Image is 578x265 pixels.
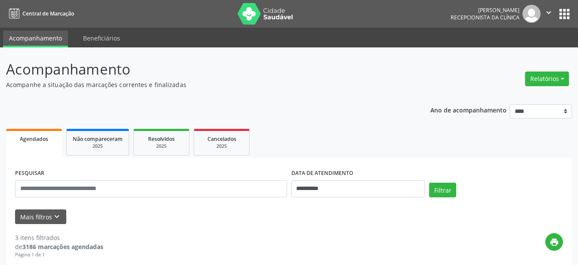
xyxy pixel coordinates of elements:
[22,243,103,251] strong: 3186 marcações agendadas
[545,233,563,251] button: print
[6,6,74,21] a: Central de Marcação
[22,10,74,17] span: Central de Marcação
[15,242,103,251] div: de
[451,6,519,14] div: [PERSON_NAME]
[6,59,402,80] p: Acompanhamento
[429,183,456,197] button: Filtrar
[291,167,353,180] label: DATA DE ATENDIMENTO
[430,104,507,115] p: Ano de acompanhamento
[20,135,48,143] span: Agendados
[544,8,553,17] i: 
[15,233,103,242] div: 3 itens filtrados
[541,5,557,23] button: 
[525,72,569,86] button: Relatórios
[557,6,572,22] button: apps
[73,143,123,150] div: 2025
[3,31,68,47] a: Acompanhamento
[15,251,103,259] div: Página 1 de 1
[200,143,243,150] div: 2025
[207,135,236,143] span: Cancelados
[15,209,66,224] button: Mais filtroskeyboard_arrow_down
[73,135,123,143] span: Não compareceram
[6,80,402,89] p: Acompanhe a situação das marcações correntes e finalizadas
[52,212,62,221] i: keyboard_arrow_down
[522,5,541,23] img: img
[451,14,519,21] span: Recepcionista da clínica
[15,167,44,180] label: PESQUISAR
[148,135,175,143] span: Resolvidos
[550,237,559,247] i: print
[77,31,126,46] a: Beneficiários
[140,143,183,150] div: 2025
